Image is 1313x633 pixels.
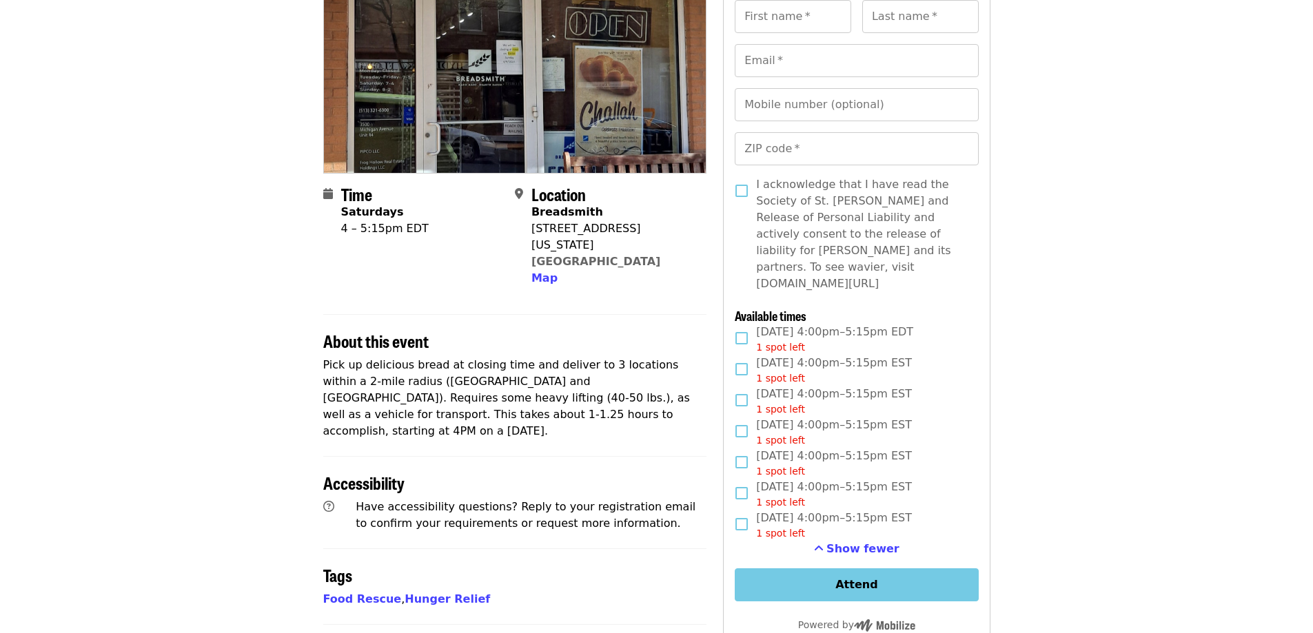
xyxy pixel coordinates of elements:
span: 1 spot left [756,528,805,539]
button: Attend [735,568,978,601]
span: About this event [323,329,429,353]
span: Location [531,182,586,206]
span: Tags [323,563,352,587]
a: [GEOGRAPHIC_DATA] [531,255,660,268]
div: 4 – 5:15pm EDT [341,220,429,237]
span: 1 spot left [756,497,805,508]
span: [DATE] 4:00pm–5:15pm EST [756,479,912,510]
span: [DATE] 4:00pm–5:15pm EST [756,417,912,448]
span: 1 spot left [756,435,805,446]
span: [DATE] 4:00pm–5:15pm EST [756,448,912,479]
i: map-marker-alt icon [515,187,523,200]
span: , [323,592,405,605]
strong: Saturdays [341,205,404,218]
span: 1 spot left [756,466,805,477]
a: Hunger Relief [405,592,490,605]
span: I acknowledge that I have read the Society of St. [PERSON_NAME] and Release of Personal Liability... [756,176,967,292]
span: Accessibility [323,470,405,495]
span: [DATE] 4:00pm–5:15pm EST [756,510,912,541]
span: 1 spot left [756,373,805,384]
span: [DATE] 4:00pm–5:15pm EST [756,355,912,386]
strong: Breadsmith [531,205,603,218]
span: Time [341,182,372,206]
span: Show fewer [826,542,899,555]
span: [DATE] 4:00pm–5:15pm EST [756,386,912,417]
input: Email [735,44,978,77]
span: Powered by [798,619,915,630]
div: [STREET_ADDRESS][US_STATE] [531,220,695,253]
i: calendar icon [323,187,333,200]
p: Pick up delicious bread at closing time and deliver to 3 locations within a 2-mile radius ([GEOGR... [323,357,707,439]
span: [DATE] 4:00pm–5:15pm EDT [756,324,913,355]
button: See more timeslots [814,541,899,557]
input: Mobile number (optional) [735,88,978,121]
i: question-circle icon [323,500,334,513]
img: Powered by Mobilize [854,619,915,632]
span: 1 spot left [756,404,805,415]
a: Food Rescue [323,592,402,605]
span: 1 spot left [756,342,805,353]
input: ZIP code [735,132,978,165]
span: Have accessibility questions? Reply to your registration email to confirm your requirements or re... [356,500,695,530]
span: Map [531,271,558,284]
button: Map [531,270,558,287]
span: Available times [735,307,806,324]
